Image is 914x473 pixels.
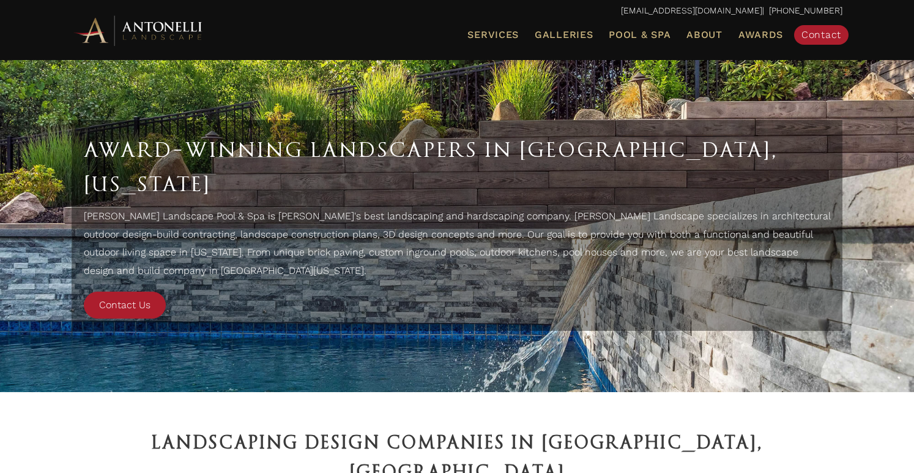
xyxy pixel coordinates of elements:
[467,30,519,40] span: Services
[738,29,783,40] span: Awards
[463,27,524,43] a: Services
[682,27,727,43] a: About
[734,27,788,43] a: Awards
[535,29,593,40] span: Galleries
[84,207,830,286] p: [PERSON_NAME] Landscape Pool & Spa is [PERSON_NAME]'s best landscaping and hardscaping company. [...
[99,299,150,311] span: Contact Us
[794,25,849,45] a: Contact
[609,29,671,40] span: Pool & Spa
[84,132,830,201] h1: Award-Winning Landscapers in [GEOGRAPHIC_DATA], [US_STATE]
[621,6,762,15] a: [EMAIL_ADDRESS][DOMAIN_NAME]
[72,13,206,47] img: Antonelli Horizontal Logo
[604,27,675,43] a: Pool & Spa
[686,30,723,40] span: About
[801,29,841,40] span: Contact
[72,3,842,19] p: | [PHONE_NUMBER]
[530,27,598,43] a: Galleries
[84,292,166,319] a: Contact Us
